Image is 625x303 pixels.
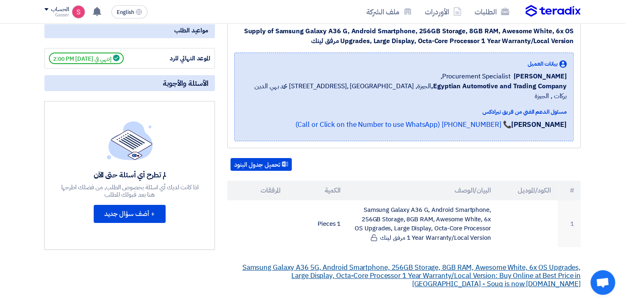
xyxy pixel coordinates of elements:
[231,158,292,171] button: تحميل جدول البنود
[528,60,558,68] span: بيانات العميل
[60,184,200,198] div: اذا كانت لديك أي اسئلة بخصوص الطلب, من فضلك اطرحها هنا بعد قبولك للطلب
[241,108,567,116] div: مسئول الدعم الفني من فريق تيرادكس
[360,2,418,21] a: ملف الشركة
[107,121,153,160] img: empty_state_list.svg
[440,71,511,81] span: Procurement Specialist,
[44,23,215,38] div: مواعيد الطلب
[51,6,69,13] div: الحساب
[418,2,468,21] a: الأوردرات
[60,170,200,179] div: لم تطرح أي أسئلة حتى الآن
[72,5,85,18] img: unnamed_1748516558010.png
[431,81,567,91] b: Egyptian Automotive and Trading Company,
[242,262,581,289] a: Samsung Galaxy A36 5G, Android Smartphone, 256GB Storage, 8GB RAM, Awesome White, 6x OS Upgrades,...
[241,81,567,101] span: الجيزة, [GEOGRAPHIC_DATA] ,[STREET_ADDRESS] محمد بهي الدين بركات , الجيزة
[514,71,567,81] span: [PERSON_NAME]
[287,181,347,200] th: الكمية
[163,78,208,88] span: الأسئلة والأجوبة
[234,26,574,46] div: Supply of Samsung Galaxy A36 G, Android Smartphone, 256GB Storage, 8GB RAM, Awesome White, 6x OS ...
[558,200,581,247] td: 1
[287,200,347,247] td: 1 Pieces
[149,54,210,63] div: الموعد النهائي للرد
[295,119,511,130] a: 📞 [PHONE_NUMBER] (Call or Click on the Number to use WhatsApp)
[468,2,516,21] a: الطلبات
[590,270,615,295] div: Open chat
[111,5,148,18] button: English
[94,205,166,223] button: + أضف سؤال جديد
[558,181,581,200] th: #
[498,181,558,200] th: الكود/الموديل
[347,200,497,247] td: Samsung Galaxy A36 G, Android Smartphone, 256GB Storage, 8GB RAM, Awesome White, 6x OS Upgrades, ...
[227,181,287,200] th: المرفقات
[526,5,581,17] img: Teradix logo
[347,181,497,200] th: البيان/الوصف
[44,13,69,17] div: Gasser
[511,119,567,130] strong: [PERSON_NAME]
[49,53,124,64] span: إنتهي في [DATE] 2:00 PM
[117,9,134,15] span: English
